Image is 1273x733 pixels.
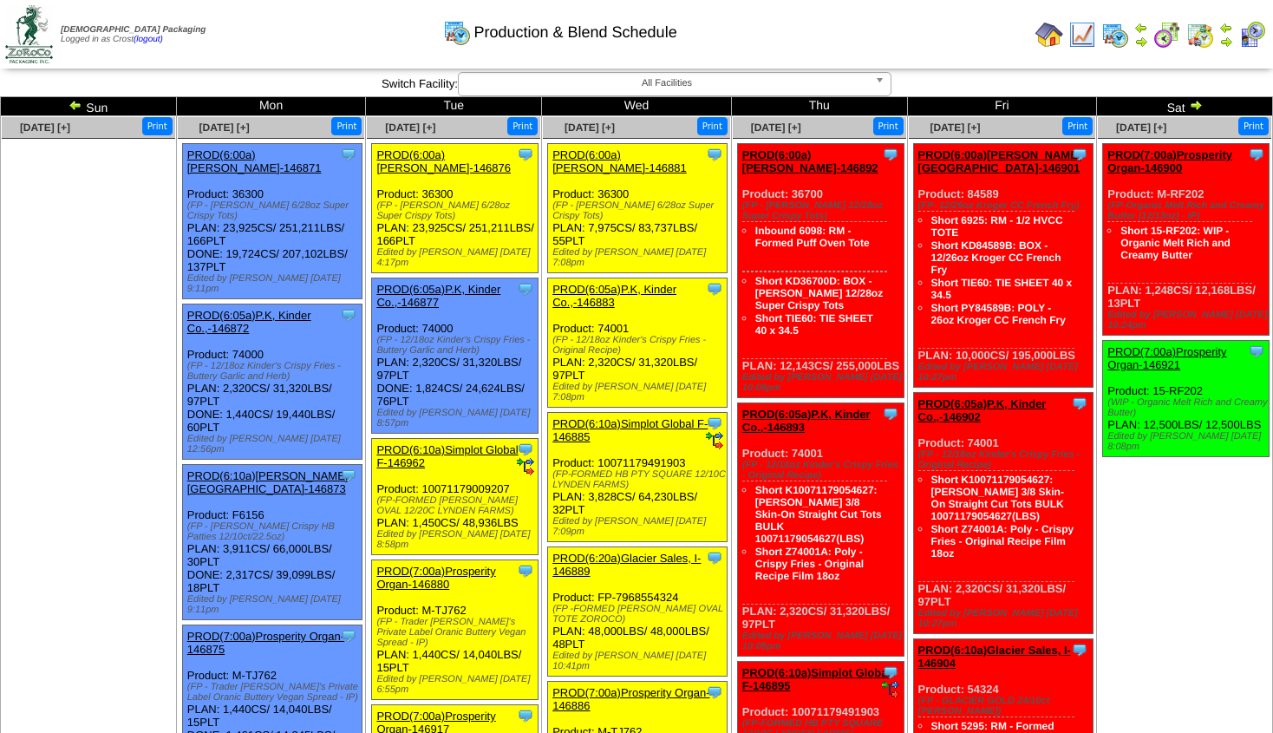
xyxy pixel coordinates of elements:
[552,148,687,174] a: PROD(6:00a)[PERSON_NAME]-146881
[1134,35,1148,49] img: arrowright.gif
[331,117,362,135] button: Print
[1103,341,1270,457] div: Product: 15-RF202 PLAN: 12,500LBS / 12,500LBS
[751,121,801,134] a: [DATE] [+]
[376,247,538,268] div: Edited by [PERSON_NAME] [DATE] 4:17pm
[466,73,868,94] span: All Facilities
[176,97,366,116] td: Mon
[931,277,1073,301] a: Short TIE60: TIE SHEET 40 x 34.5
[552,335,727,356] div: (FP - 12/18oz Kinder's Crispy Fries - Original Recipe)
[517,458,534,475] img: ediSmall.gif
[142,117,173,135] button: Print
[552,604,727,625] div: (FP -FORMED [PERSON_NAME] OVAL TOTE ZOROCO)
[742,200,904,221] div: (FP - [PERSON_NAME] 12/28oz Super Crispy Tots)
[1107,310,1269,331] div: Edited by [PERSON_NAME] [DATE] 10:24pm
[340,627,357,645] img: Tooltip
[376,443,518,469] a: PROD(6:10a)Simplot Global F-146962
[755,484,882,545] a: Short K10071179054627: [PERSON_NAME] 3/8 Skin-On Straight Cut Tots BULK 10071179054627(LBS)
[182,304,362,460] div: Product: 74000 PLAN: 2,320CS / 31,320LBS / 97PLT DONE: 1,440CS / 19,440LBS / 60PLT
[918,397,1047,423] a: PROD(6:05a)P.K, Kinder Co.,-146902
[517,707,534,724] img: Tooltip
[443,18,471,46] img: calendarprod.gif
[1103,144,1270,336] div: Product: M-RF202 PLAN: 1,248CS / 12,168LBS / 13PLT
[1189,98,1203,112] img: arrowright.gif
[931,239,1061,276] a: Short KD84589B: BOX - 12/26oz Kroger CC French Fry
[376,335,538,356] div: (FP - 12/18oz Kinder's Crispy Fries - Buttery Garlic and Herb)
[542,97,732,116] td: Wed
[706,684,723,701] img: Tooltip
[187,148,322,174] a: PROD(6:00a)[PERSON_NAME]-146871
[187,309,311,335] a: PROD(6:05a)P.K, Kinder Co.,-146872
[742,666,891,692] a: PROD(6:10a)Simplot Global F-146895
[548,547,728,677] div: Product: FP-7968554324 PLAN: 48,000LBS / 48,000LBS / 48PLT
[1,97,177,116] td: Sun
[873,117,904,135] button: Print
[1186,21,1214,49] img: calendarinout.gif
[187,682,362,703] div: (FP - Trader [PERSON_NAME]'s Private Label Oranic Buttery Vegan Spread - IP)
[552,516,727,537] div: Edited by [PERSON_NAME] [DATE] 7:09pm
[473,23,676,42] span: Production & Blend Schedule
[552,247,727,268] div: Edited by [PERSON_NAME] [DATE] 7:08pm
[366,97,542,116] td: Tue
[918,696,1093,717] div: (FP - GLACIER GOLD 24/10ct [PERSON_NAME])
[187,434,362,455] div: Edited by [PERSON_NAME] [DATE] 12:56pm
[1120,225,1231,261] a: Short 15-RF202: WIP - Organic Melt Rich and Creamy Butter
[913,393,1093,634] div: Product: 74001 PLAN: 2,320CS / 31,320LBS / 97PLT
[907,97,1097,116] td: Fri
[20,121,70,134] a: [DATE] [+]
[755,312,873,337] a: Short TIE60: TIE SHEET 40 x 34.5
[742,372,904,393] div: Edited by [PERSON_NAME] [DATE] 10:08pm
[340,146,357,163] img: Tooltip
[552,469,727,490] div: (FP-FORMED HB PTY SQUARE 12/10C LYNDEN FARMS)
[199,121,250,134] span: [DATE] [+]
[548,413,728,542] div: Product: 10071179491903 PLAN: 3,828CS / 64,230LBS / 32PLT
[1071,146,1088,163] img: Tooltip
[755,275,883,311] a: Short KD36700D: BOX - [PERSON_NAME] 12/28oz Super Crispy Tots
[552,552,701,578] a: PROD(6:20a)Glacier Sales, I-146889
[1071,395,1088,412] img: Tooltip
[918,644,1071,670] a: PROD(6:10a)Glacier Sales, I-146904
[385,121,435,134] a: [DATE] [+]
[565,121,615,134] a: [DATE] [+]
[552,651,727,671] div: Edited by [PERSON_NAME] [DATE] 10:41pm
[548,278,728,408] div: Product: 74001 PLAN: 2,320CS / 31,320LBS / 97PLT
[930,121,980,134] a: [DATE] [+]
[552,686,709,712] a: PROD(7:00a)Prosperity Organ-146886
[1219,35,1233,49] img: arrowright.gif
[1097,97,1273,116] td: Sat
[1101,21,1129,49] img: calendarprod.gif
[742,148,878,174] a: PROD(6:00a)[PERSON_NAME]-146892
[882,146,899,163] img: Tooltip
[187,273,362,294] div: Edited by [PERSON_NAME] [DATE] 9:11pm
[918,608,1093,629] div: Edited by [PERSON_NAME] [DATE] 10:27pm
[742,460,904,481] div: (FP - 12/18oz Kinder's Crispy Fries - Original Recipe)
[737,403,904,657] div: Product: 74001 PLAN: 2,320CS / 31,320LBS / 97PLT
[755,546,864,582] a: Short Z74001A: Poly - Crispy Fries - Original Recipe Film 18oz
[755,225,870,249] a: Inbound 6098: RM - Formed Puff Oven Tote
[372,278,539,434] div: Product: 74000 PLAN: 2,320CS / 31,320LBS / 97PLT DONE: 1,824CS / 24,624LBS / 76PLT
[376,408,538,429] div: Edited by [PERSON_NAME] [DATE] 8:57pm
[1153,21,1181,49] img: calendarblend.gif
[1035,21,1063,49] img: home.gif
[182,144,362,299] div: Product: 36300 PLAN: 23,925CS / 251,211LBS / 166PLT DONE: 19,724CS / 207,102LBS / 137PLT
[1062,117,1093,135] button: Print
[918,148,1082,174] a: PROD(6:00a)[PERSON_NAME][GEOGRAPHIC_DATA]-146901
[517,441,534,458] img: Tooltip
[1107,148,1232,174] a: PROD(7:00a)Prosperity Organ-146900
[372,560,539,700] div: Product: M-TJ762 PLAN: 1,440CS / 14,040LBS / 15PLT
[706,146,723,163] img: Tooltip
[1116,121,1166,134] a: [DATE] [+]
[1134,21,1148,35] img: arrowleft.gif
[372,144,539,273] div: Product: 36300 PLAN: 23,925CS / 251,211LBS / 166PLT
[187,200,362,221] div: (FP - [PERSON_NAME] 6/28oz Super Crispy Tots)
[918,200,1093,211] div: (FP- 12/26oz Kroger CC French Fry)
[552,382,727,402] div: Edited by [PERSON_NAME] [DATE] 7:08pm
[1238,21,1266,49] img: calendarcustomer.gif
[340,306,357,324] img: Tooltip
[731,97,907,116] td: Thu
[552,200,727,221] div: (FP - [PERSON_NAME] 6/28oz Super Crispy Tots)
[5,5,53,63] img: zoroco-logo-small.webp
[931,302,1066,326] a: Short PY84589B: POLY - 26oz Kroger CC French Fry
